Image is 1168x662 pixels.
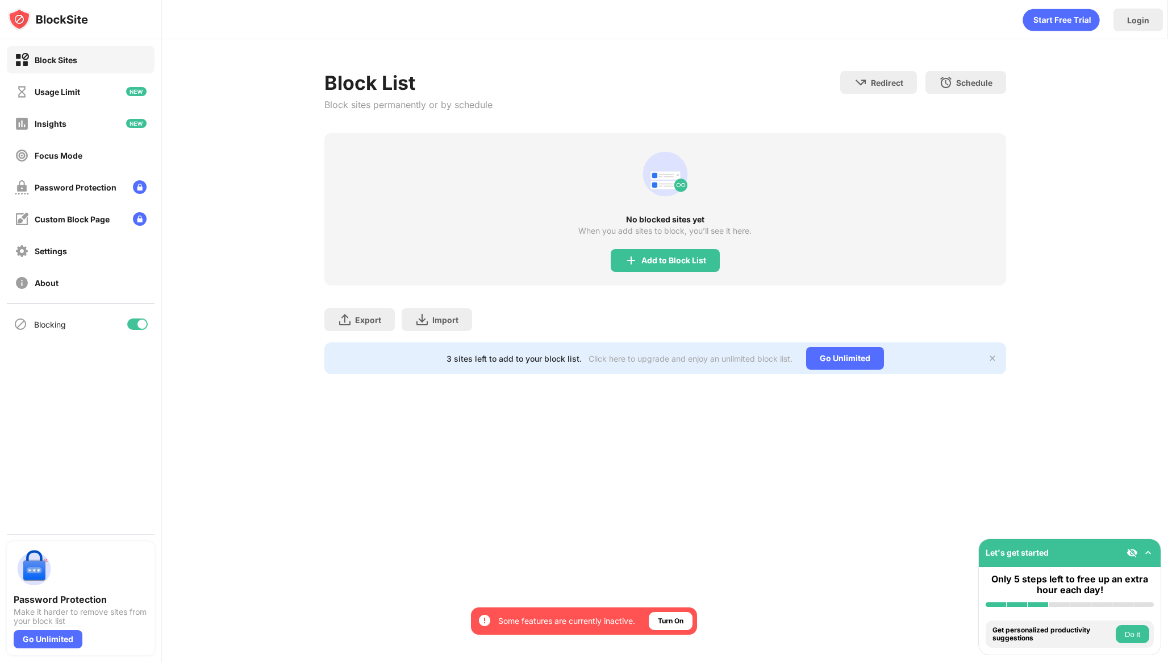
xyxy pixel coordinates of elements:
[35,151,82,160] div: Focus Mode
[871,78,903,88] div: Redirect
[432,315,458,325] div: Import
[986,548,1049,557] div: Let's get started
[988,354,997,363] img: x-button.svg
[14,607,148,626] div: Make it harder to remove sites from your block list
[126,119,147,128] img: new-icon.svg
[14,630,82,648] div: Go Unlimited
[589,354,792,363] div: Click here to upgrade and enjoy an unlimited block list.
[15,85,29,99] img: time-usage-off.svg
[35,55,77,65] div: Block Sites
[126,87,147,96] img: new-icon.svg
[355,315,381,325] div: Export
[498,615,635,627] div: Some features are currently inactive.
[8,8,88,31] img: logo-blocksite.svg
[658,615,683,627] div: Turn On
[986,574,1154,595] div: Only 5 steps left to free up an extra hour each day!
[35,87,80,97] div: Usage Limit
[447,354,582,363] div: 3 sites left to add to your block list.
[1142,547,1154,558] img: omni-setup-toggle.svg
[324,99,493,110] div: Block sites permanently or by schedule
[35,183,116,192] div: Password Protection
[15,276,29,290] img: about-off.svg
[15,180,29,195] img: password-protection-off.svg
[1127,547,1138,558] img: eye-not-visible.svg
[133,212,147,226] img: lock-menu.svg
[956,78,992,88] div: Schedule
[35,246,67,256] div: Settings
[34,320,66,329] div: Blocking
[35,278,59,288] div: About
[15,148,29,163] img: focus-off.svg
[806,347,884,370] div: Go Unlimited
[638,147,693,201] div: animation
[15,53,29,67] img: block-on.svg
[35,119,66,129] div: Insights
[578,226,752,235] div: When you add sites to block, you’ll see it here.
[324,215,1006,224] div: No blocked sites yet
[15,244,29,258] img: settings-off.svg
[15,212,29,226] img: customize-block-page-off.svg
[478,614,491,627] img: error-circle-white.svg
[641,256,706,265] div: Add to Block List
[1116,625,1149,643] button: Do it
[133,180,147,194] img: lock-menu.svg
[1127,15,1149,25] div: Login
[324,71,493,94] div: Block List
[35,214,110,224] div: Custom Block Page
[14,317,27,331] img: blocking-icon.svg
[14,594,148,605] div: Password Protection
[15,117,29,131] img: insights-off.svg
[1023,9,1100,31] div: animation
[14,548,55,589] img: push-password-protection.svg
[992,626,1113,643] div: Get personalized productivity suggestions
